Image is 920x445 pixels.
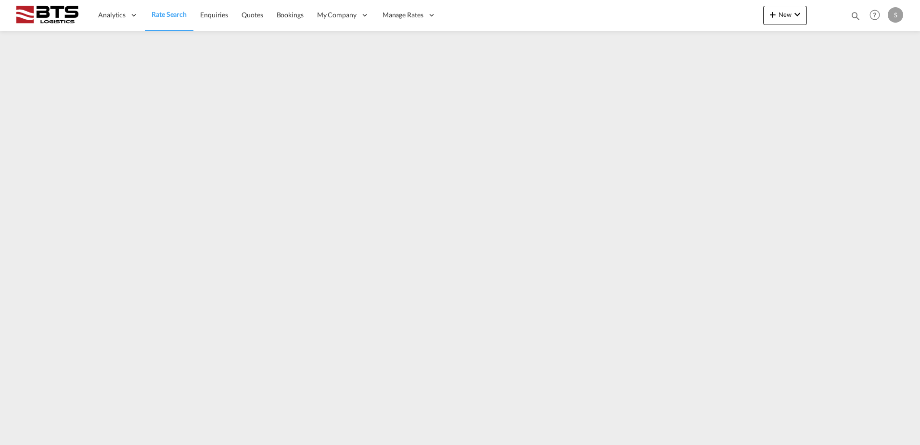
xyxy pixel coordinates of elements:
[888,7,903,23] div: S
[317,10,357,20] span: My Company
[792,9,803,20] md-icon: icon-chevron-down
[850,11,861,25] div: icon-magnify
[767,9,779,20] md-icon: icon-plus 400-fg
[200,11,228,19] span: Enquiries
[867,7,888,24] div: Help
[98,10,126,20] span: Analytics
[767,11,803,18] span: New
[14,4,79,26] img: cdcc71d0be7811ed9adfbf939d2aa0e8.png
[383,10,423,20] span: Manage Rates
[867,7,883,23] span: Help
[277,11,304,19] span: Bookings
[242,11,263,19] span: Quotes
[850,11,861,21] md-icon: icon-magnify
[763,6,807,25] button: icon-plus 400-fgNewicon-chevron-down
[152,10,187,18] span: Rate Search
